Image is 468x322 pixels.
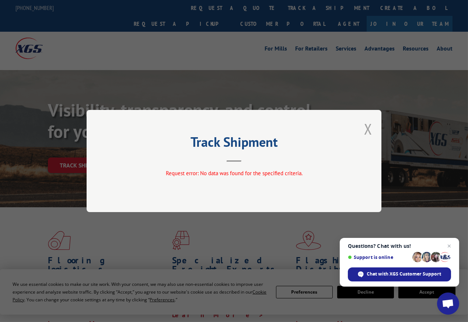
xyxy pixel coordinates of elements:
[123,137,345,151] h2: Track Shipment
[364,119,372,139] button: Close modal
[445,242,454,250] span: Close chat
[348,243,451,249] span: Questions? Chat with us!
[166,170,303,177] span: Request error: No data was found for the specified criteria.
[348,255,410,260] span: Support is online
[437,292,459,315] div: Open chat
[367,271,441,277] span: Chat with XGS Customer Support
[348,267,451,281] div: Chat with XGS Customer Support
